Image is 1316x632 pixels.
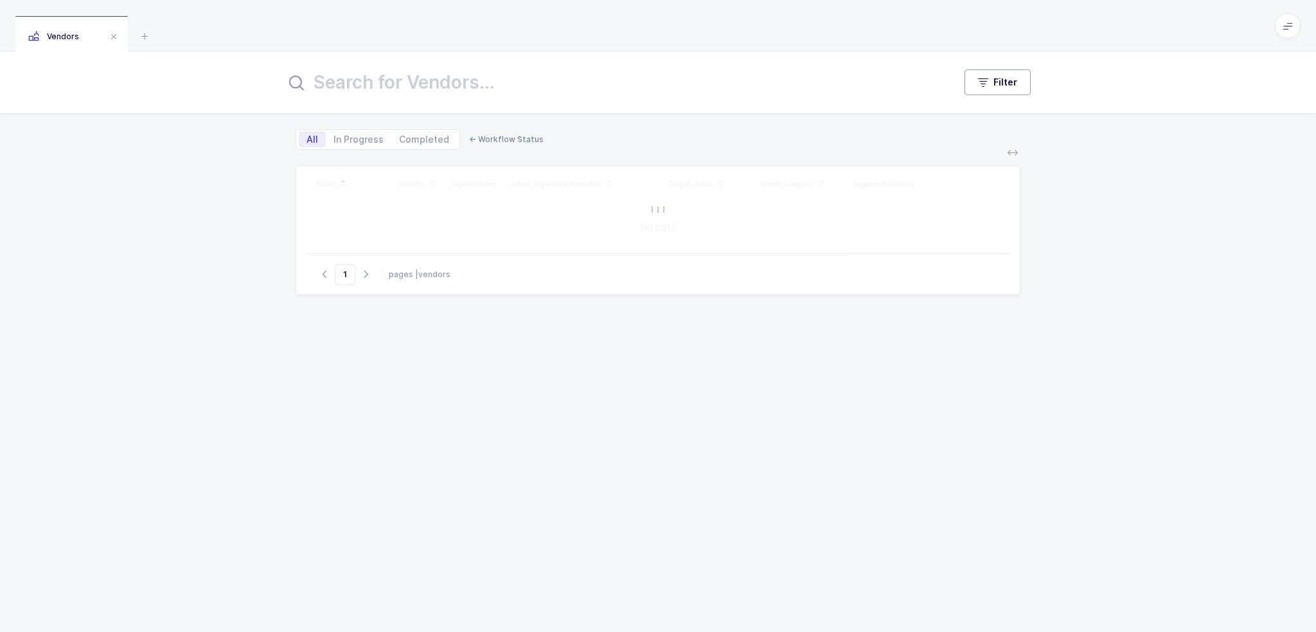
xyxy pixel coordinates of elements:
[965,69,1031,95] button: Filter
[993,76,1017,89] span: Filter
[28,32,79,41] span: Vendors
[333,135,384,144] span: In Progress
[307,135,318,144] span: All
[285,67,939,98] input: Search for Vendors...
[399,135,449,144] span: Completed
[469,134,544,144] span: ← Workflow Status
[335,264,355,285] span: Go to
[389,269,450,280] div: pages | vendors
